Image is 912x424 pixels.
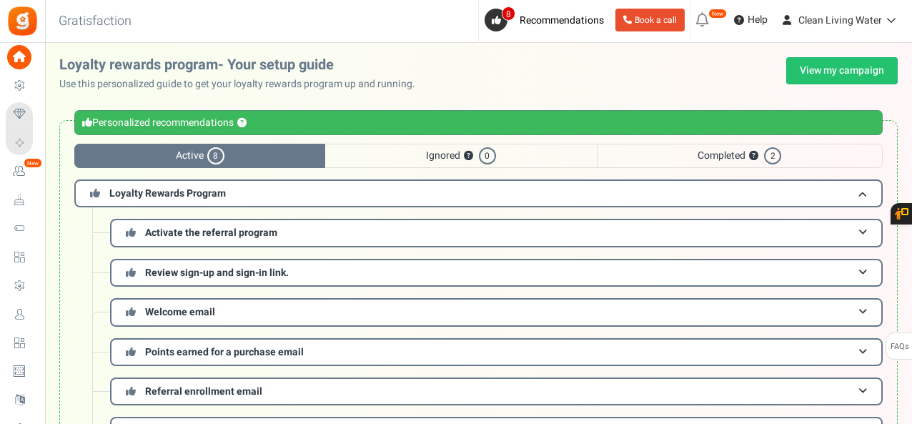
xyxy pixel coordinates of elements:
span: Referral enrollment email [145,384,262,399]
span: Clean Living Water [798,13,882,28]
span: Ignored [325,144,596,168]
p: Use this personalized guide to get your loyalty rewards program up and running. [59,77,427,92]
span: FAQs [890,333,909,360]
h2: Loyalty rewards program- Your setup guide [59,57,427,73]
img: Gratisfaction [6,5,39,37]
em: New [24,158,42,168]
a: 8 Recommendations [485,9,610,31]
em: New [708,9,727,19]
span: Review sign-up and sign-in link. [145,265,289,280]
span: 8 [207,147,224,164]
h3: Gratisfaction [43,7,147,36]
span: 8 [502,6,515,21]
a: New [6,159,39,184]
span: Loyalty Rewards Program [109,186,226,201]
a: Book a call [615,9,685,31]
a: Help [728,9,773,31]
span: Recommendations [520,13,604,28]
span: Activate the referral program [145,225,277,240]
a: View my campaign [786,57,898,84]
span: 2 [764,147,781,164]
span: Active [74,144,325,168]
button: ? [464,152,473,161]
span: Points earned for a purchase email [145,345,304,360]
span: Welcome email [145,305,215,320]
span: Completed [597,144,883,168]
button: ? [237,119,247,128]
span: Help [744,13,768,27]
button: ? [749,152,758,161]
span: 0 [479,147,496,164]
div: Personalized recommendations [74,110,883,135]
